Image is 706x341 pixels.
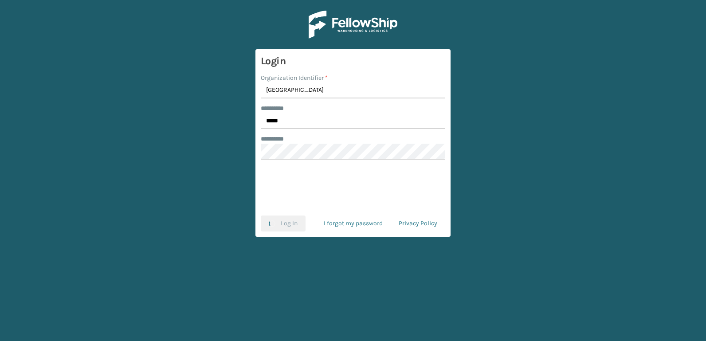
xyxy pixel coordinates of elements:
[316,216,391,231] a: I forgot my password
[261,73,328,82] label: Organization Identifier
[261,55,445,68] h3: Login
[391,216,445,231] a: Privacy Policy
[286,170,420,205] iframe: reCAPTCHA
[261,216,306,231] button: Log In
[309,11,397,39] img: Logo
